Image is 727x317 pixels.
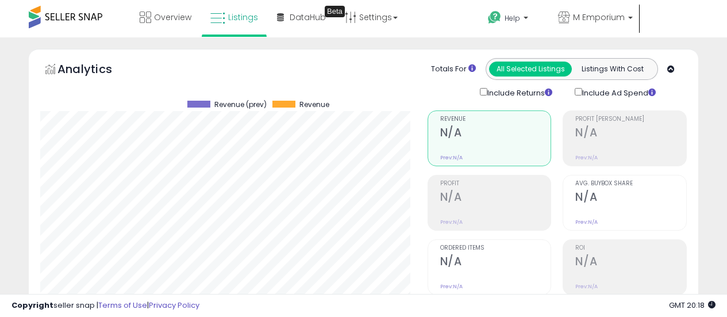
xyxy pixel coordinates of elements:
[299,101,329,109] span: Revenue
[440,245,551,251] span: Ordered Items
[505,13,520,23] span: Help
[575,245,686,251] span: ROI
[566,86,674,99] div: Include Ad Spend
[98,300,147,311] a: Terms of Use
[154,12,191,23] span: Overview
[11,300,199,311] div: seller snap | |
[440,219,463,226] small: Prev: N/A
[440,181,551,187] span: Profit
[440,126,551,142] h2: N/A
[479,2,548,37] a: Help
[440,154,463,161] small: Prev: N/A
[11,300,53,311] strong: Copyright
[489,62,572,77] button: All Selected Listings
[440,255,551,270] h2: N/A
[487,10,502,25] i: Get Help
[575,116,686,123] span: Profit [PERSON_NAME]
[440,190,551,206] h2: N/A
[57,61,134,80] h5: Analytics
[440,283,463,290] small: Prev: N/A
[573,12,625,23] span: M Emporium
[571,62,654,77] button: Listings With Cost
[290,12,326,23] span: DataHub
[575,219,598,226] small: Prev: N/A
[440,116,551,123] span: Revenue
[214,101,267,109] span: Revenue (prev)
[325,6,345,17] div: Tooltip anchor
[228,12,258,23] span: Listings
[575,255,686,270] h2: N/A
[431,64,476,75] div: Totals For
[149,300,199,311] a: Privacy Policy
[575,283,598,290] small: Prev: N/A
[575,126,686,142] h2: N/A
[575,190,686,206] h2: N/A
[471,86,566,99] div: Include Returns
[575,181,686,187] span: Avg. Buybox Share
[575,154,598,161] small: Prev: N/A
[669,300,716,311] span: 2025-10-8 20:18 GMT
